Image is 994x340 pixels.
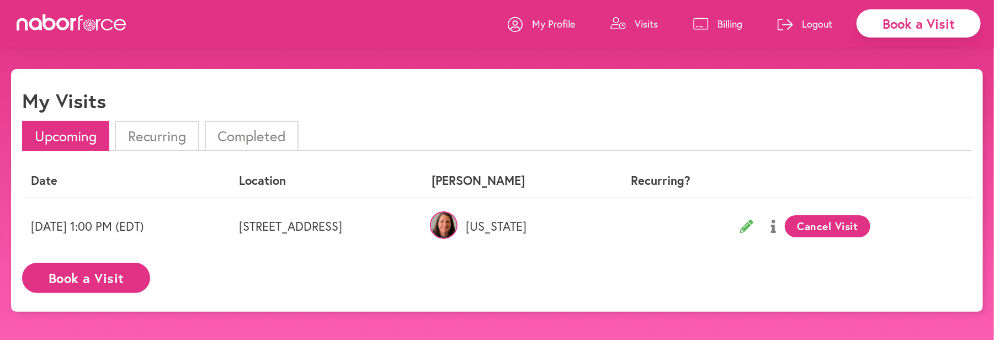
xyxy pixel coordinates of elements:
a: Visits [610,7,658,40]
p: Visits [635,17,658,30]
p: Billing [717,17,742,30]
th: [PERSON_NAME] [423,164,599,197]
div: Book a Visit [857,9,981,38]
td: [DATE] 1:00 PM (EDT) [22,198,230,254]
p: Logout [802,17,832,30]
h1: My Visits [22,89,106,113]
th: Location [230,164,423,197]
td: [STREET_ADDRESS] [230,198,423,254]
th: Date [22,164,230,197]
a: Book a Visit [22,271,150,281]
a: Logout [778,7,832,40]
p: My Profile [532,17,575,30]
th: Recurring? [599,164,722,197]
button: Cancel Visit [785,215,870,237]
img: zaJGYZMoTsKAiWQB1Hph [430,211,458,239]
a: Billing [693,7,742,40]
a: My Profile [508,7,575,40]
button: Book a Visit [22,263,150,293]
li: Completed [205,121,299,151]
li: Upcoming [22,121,109,151]
p: [US_STATE] [432,219,591,233]
li: Recurring [115,121,199,151]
